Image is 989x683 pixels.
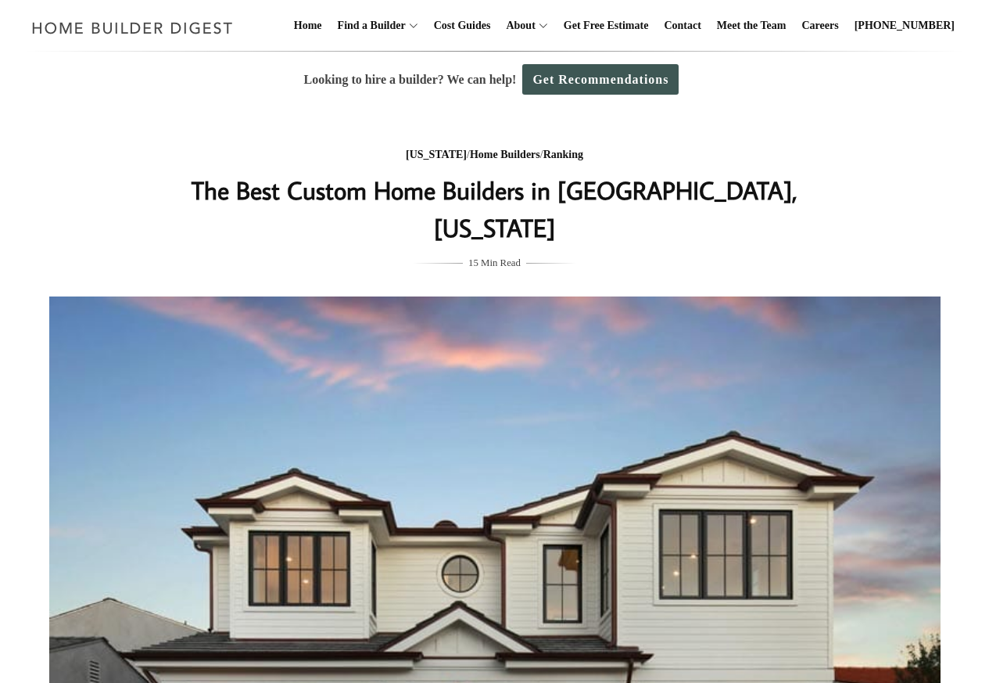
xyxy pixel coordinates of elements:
[470,149,540,160] a: Home Builders
[468,254,521,271] span: 15 Min Read
[522,64,679,95] a: Get Recommendations
[543,149,583,160] a: Ranking
[331,1,406,51] a: Find a Builder
[848,1,961,51] a: [PHONE_NUMBER]
[658,1,707,51] a: Contact
[796,1,845,51] a: Careers
[428,1,497,51] a: Cost Guides
[183,146,807,165] div: / /
[288,1,328,51] a: Home
[25,13,240,43] img: Home Builder Digest
[500,1,535,51] a: About
[711,1,793,51] a: Meet the Team
[183,171,807,246] h1: The Best Custom Home Builders in [GEOGRAPHIC_DATA], [US_STATE]
[406,149,467,160] a: [US_STATE]
[557,1,655,51] a: Get Free Estimate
